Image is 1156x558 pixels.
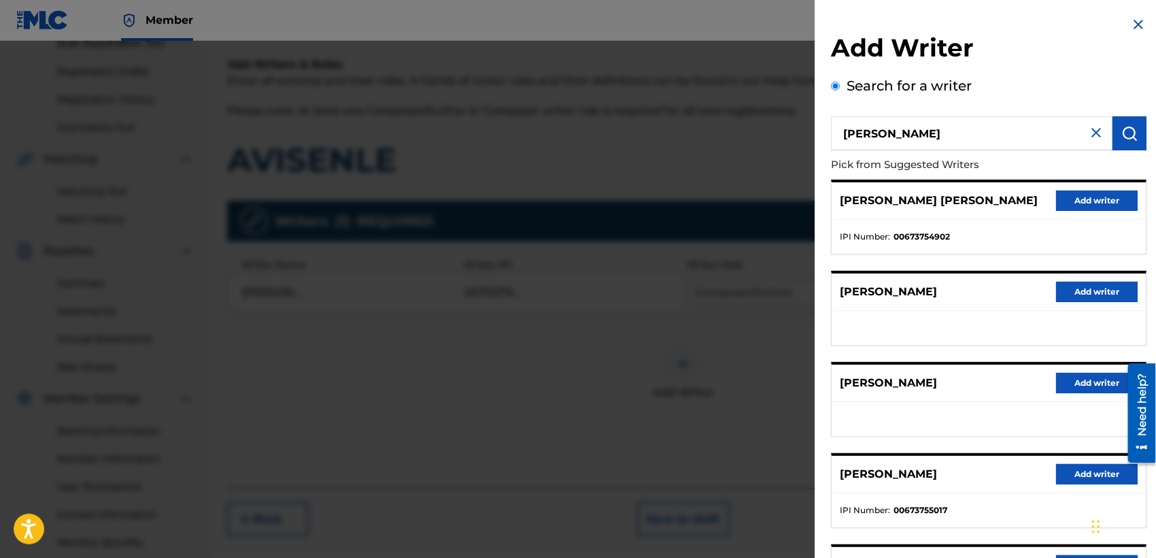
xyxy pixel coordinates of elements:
[1056,282,1138,302] button: Add writer
[121,12,137,29] img: Top Rightsholder
[1056,464,1138,485] button: Add writer
[146,12,193,28] span: Member
[831,116,1112,150] input: Search writer's name or IPI Number
[840,193,1038,209] p: [PERSON_NAME] [PERSON_NAME]
[840,231,890,243] span: IPI Number :
[1088,493,1156,558] iframe: Chat Widget
[1088,125,1104,141] img: close
[1056,373,1138,393] button: Add writer
[894,231,950,243] strong: 00673754902
[1056,191,1138,211] button: Add writer
[831,150,1069,180] p: Pick from Suggested Writers
[894,504,947,516] strong: 00673755017
[831,33,1146,67] h2: Add Writer
[16,10,69,30] img: MLC Logo
[840,375,937,391] p: [PERSON_NAME]
[847,78,972,94] label: Search for a writer
[840,466,937,482] p: [PERSON_NAME]
[1121,125,1138,142] img: Search Works
[840,284,937,300] p: [PERSON_NAME]
[1118,359,1156,468] iframe: Resource Center
[1092,506,1100,547] div: Arrastrar
[1088,493,1156,558] div: Widget de chat
[840,504,890,516] span: IPI Number :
